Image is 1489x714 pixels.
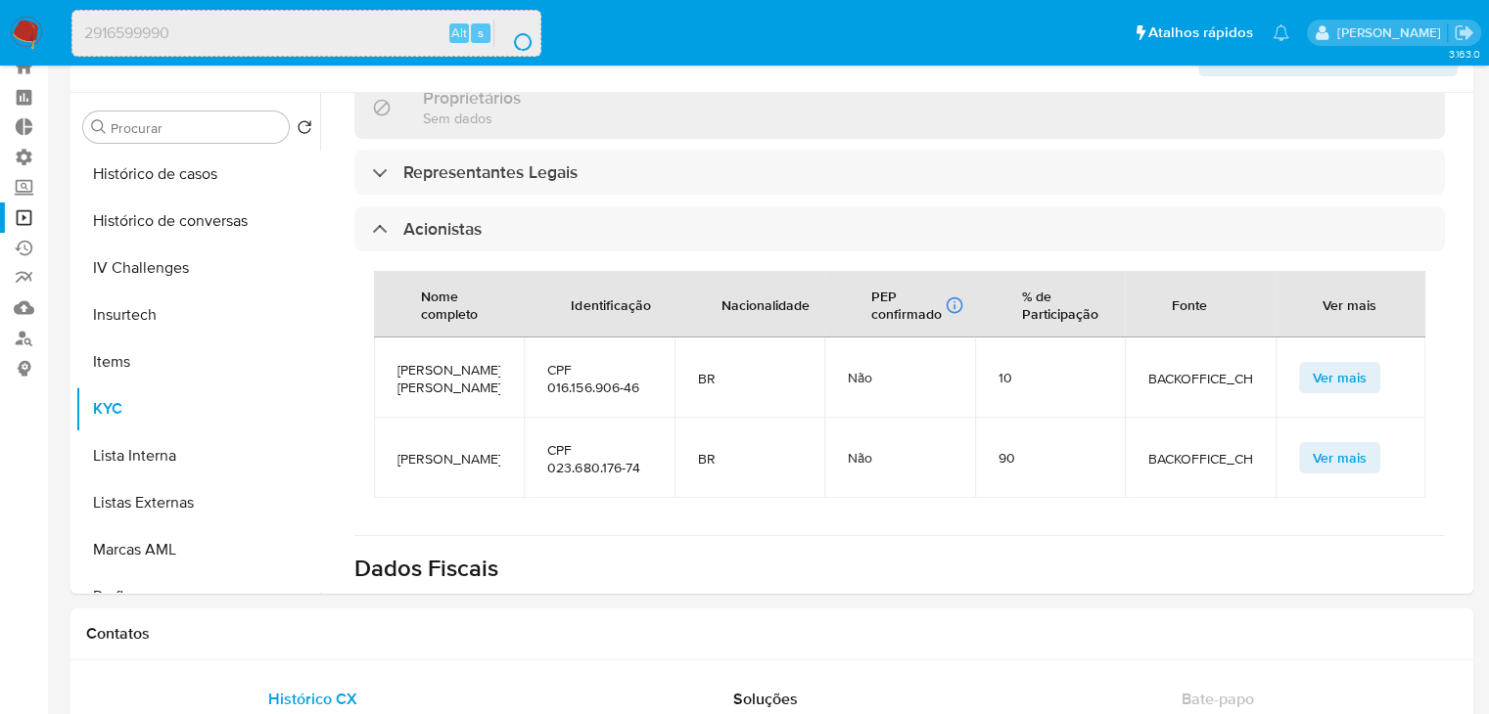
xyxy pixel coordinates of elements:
span: Alt [451,23,467,42]
span: 3.163.0 [1448,46,1479,62]
button: search-icon [493,20,534,47]
span: BR [698,370,801,387]
button: Ver mais [1299,362,1380,393]
span: [PERSON_NAME] [PERSON_NAME] [397,361,500,396]
div: Acionistas [354,206,1445,251]
div: Ver mais [1299,281,1400,328]
button: KYC [75,385,320,432]
span: CPF 016.156.906-46 [547,361,650,396]
p: matias.logusso@mercadopago.com.br [1336,23,1447,42]
input: Procurar [111,119,281,137]
h3: Representantes Legais [403,161,578,183]
button: Retornar ao pedido padrão [297,119,312,141]
button: Marcas AML [75,526,320,573]
div: Não [848,449,951,467]
div: Identificação [547,281,674,328]
span: Ver mais [1313,364,1367,391]
div: ProprietáriosSem dados [354,75,1445,139]
div: PEP confirmado [871,288,963,323]
h1: Dados Fiscais [354,554,1445,583]
div: Nome completo [397,272,501,336]
div: 90 [999,449,1101,467]
span: Histórico CX [268,688,357,710]
div: Fonte [1148,281,1231,328]
button: Histórico de conversas [75,198,320,245]
a: Sair [1454,22,1474,43]
button: Histórico de casos [75,151,320,198]
a: Notificações [1273,24,1289,41]
span: s [478,23,484,42]
span: Bate-papo [1182,688,1254,710]
span: BR [698,450,801,468]
div: Não [848,369,951,386]
div: Nacionalidade [698,281,833,328]
h1: Contatos [86,624,1458,644]
button: Insurtech [75,291,320,338]
button: IV Challenges [75,245,320,291]
h3: Acionistas [403,218,482,240]
button: Listas Externas [75,479,320,526]
div: Representantes Legais [354,150,1445,195]
button: Items [75,338,320,385]
h3: Proprietários [423,87,521,109]
span: BACKOFFICE_CHALLENGE [1148,370,1251,387]
button: Ver mais [1299,442,1380,473]
div: % de Participação [999,272,1122,336]
button: Procurar [91,119,107,135]
span: [PERSON_NAME] [397,450,500,468]
span: Soluções [732,688,797,710]
p: Sem dados [423,109,521,127]
span: CPF 023.680.176-74 [547,441,650,476]
button: Lista Interna [75,432,320,479]
div: 10 [999,369,1101,386]
button: Perfis [75,573,320,620]
span: BACKOFFICE_CHALLENGE [1148,450,1251,468]
input: Pesquise usuários ou casos... [72,21,540,46]
span: Atalhos rápidos [1148,22,1253,43]
span: Ver mais [1313,444,1367,471]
